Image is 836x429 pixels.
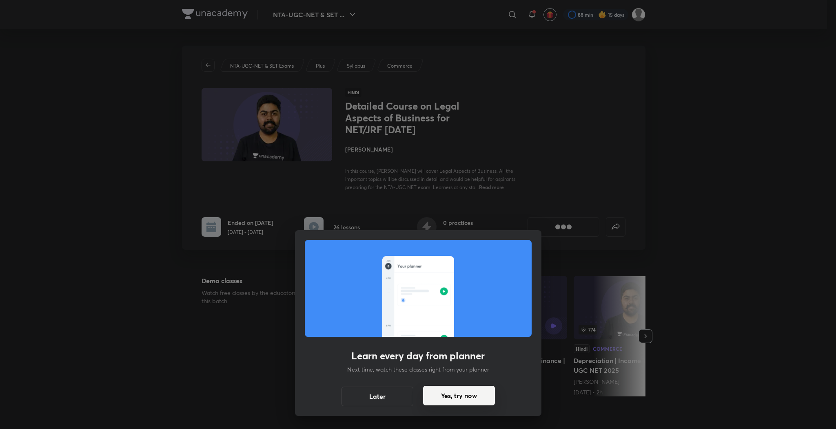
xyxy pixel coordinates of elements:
g: PM [387,292,389,293]
p: Next time, watch these classes right from your planner [347,365,489,374]
g: 8 [387,265,389,268]
g: 4 PM [386,277,390,279]
button: Yes, try now [423,386,495,405]
h3: Learn every day from planner [351,350,485,362]
g: Your planner [397,265,421,268]
g: 4 PM [386,325,390,326]
button: Later [341,387,413,406]
g: 5:00 [386,335,391,337]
